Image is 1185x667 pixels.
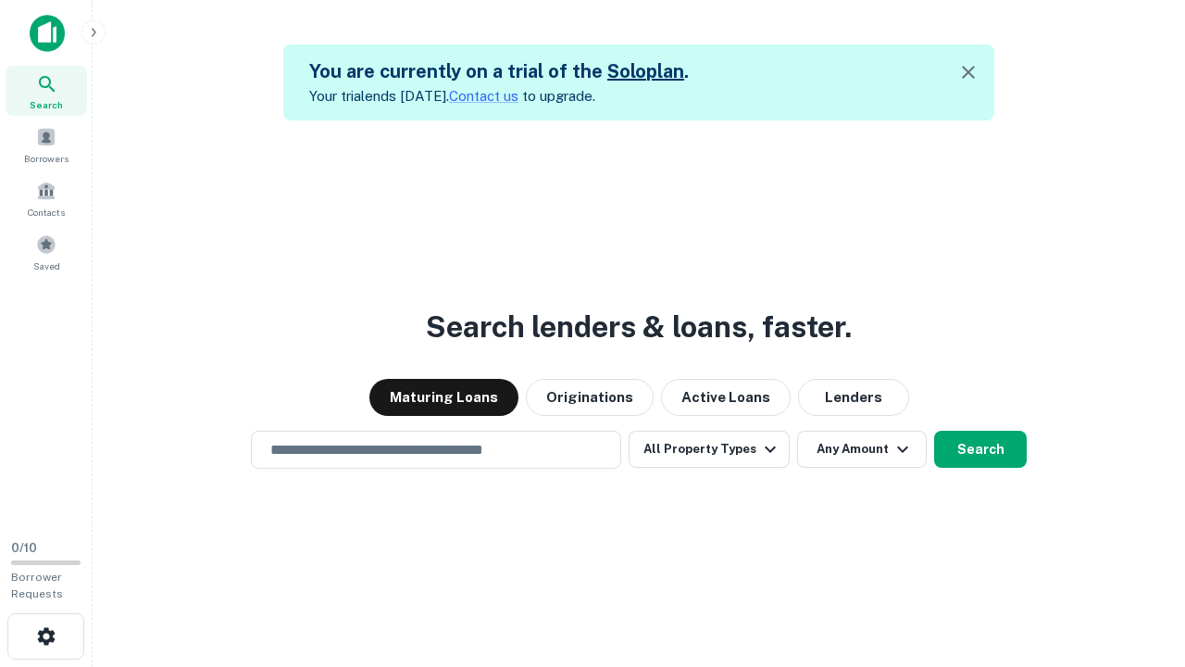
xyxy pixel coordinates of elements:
[30,97,63,112] span: Search
[629,431,790,468] button: All Property Types
[1092,519,1185,608] iframe: Chat Widget
[33,258,60,273] span: Saved
[934,431,1027,468] button: Search
[526,379,654,416] button: Originations
[309,85,689,107] p: Your trial ends [DATE]. to upgrade.
[28,205,65,220] span: Contacts
[24,151,69,166] span: Borrowers
[661,379,791,416] button: Active Loans
[30,15,65,52] img: capitalize-icon.png
[6,66,87,116] a: Search
[11,541,37,555] span: 0 / 10
[797,431,927,468] button: Any Amount
[6,120,87,170] a: Borrowers
[6,227,87,277] a: Saved
[11,571,63,600] span: Borrower Requests
[449,88,518,104] a: Contact us
[6,173,87,223] a: Contacts
[426,305,852,349] h3: Search lenders & loans, faster.
[369,379,518,416] button: Maturing Loans
[607,60,684,82] a: Soloplan
[798,379,909,416] button: Lenders
[309,57,689,85] h5: You are currently on a trial of the .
